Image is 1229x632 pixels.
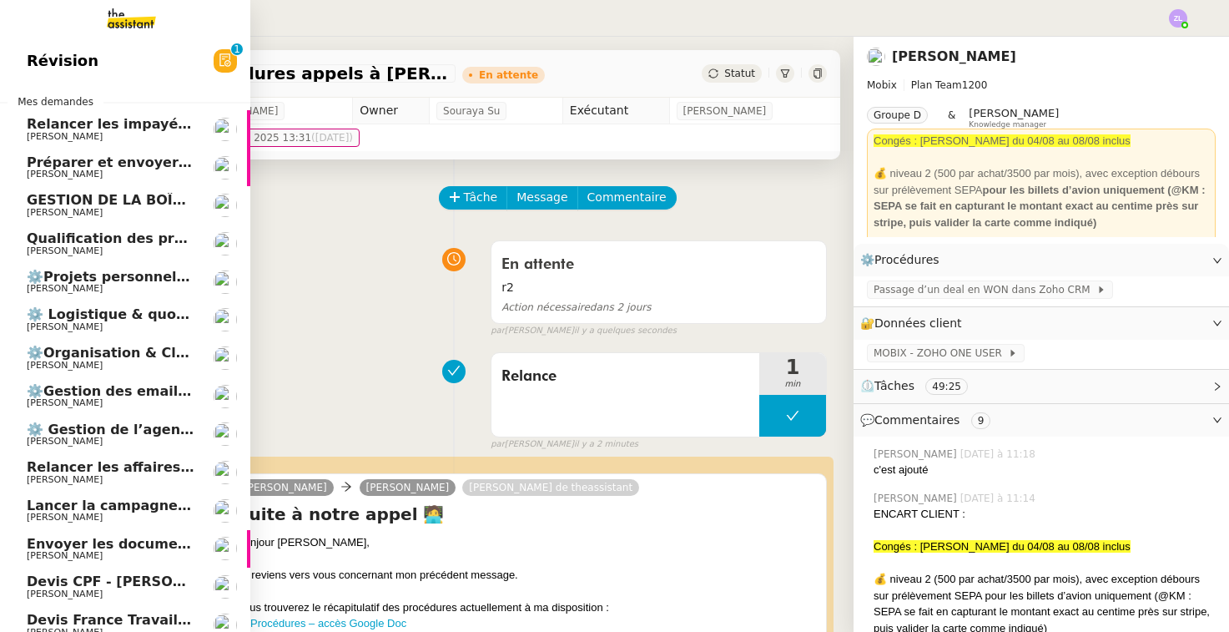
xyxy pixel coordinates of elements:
td: Owner [353,98,430,124]
small: [PERSON_NAME] [491,437,638,452]
img: users%2FvXkuctLX0wUbD4cA8OSk7KI5fra2%2Favatar%2F858bcb8a-9efe-43bf-b7a6-dc9f739d6e70 [214,156,237,179]
button: Commentaire [577,186,677,210]
span: il y a 2 minutes [574,437,638,452]
span: par [491,437,505,452]
span: lun. 28 juil. 2025 13:31 [195,129,353,146]
a: [PERSON_NAME] de theassistant [462,480,639,495]
span: [PERSON_NAME] [27,131,103,142]
div: c'est ajouté [874,462,1216,478]
span: [PERSON_NAME] [27,207,103,218]
span: 💬 [860,413,997,427]
a: Procédures – accès Google Doc [250,617,406,629]
span: Congés : [PERSON_NAME] du 04/08 au 08/08 inclus [874,540,1131,553]
p: 1 [234,43,240,58]
button: Tâche [439,186,508,210]
span: Plan Team [911,79,962,91]
span: Révision [27,48,98,73]
span: Procédures [874,253,939,266]
span: ⚙️ Logistique & quotidien [27,306,219,322]
span: 1200 [962,79,988,91]
span: ⚙️Gestion des emails & communication [27,383,322,399]
span: min [759,377,826,392]
strong: pour les billets d’avion uniquement (@KM : SEPA se fait en capturant le montant exact au centime ... [874,184,1205,229]
span: Action nécessaire [501,301,590,313]
img: users%2F0G3Vvnvi3TQv835PC6wL0iK4Q012%2Favatar%2F85e45ffa-4efd-43d5-9109-2e66efd3e965 [214,499,237,523]
span: false [491,345,518,358]
span: Données client [874,316,962,330]
span: Commentaires [874,413,960,427]
span: Message [516,188,567,207]
div: Je reviens vers vous concernant mon précédent message. [237,567,819,584]
span: Tâche [464,188,498,207]
img: users%2FLb8tVVcnxkNxES4cleXP4rKNCSJ2%2Favatar%2F2ff4be35-2167-49b6-8427-565bfd2dd78c [214,461,237,484]
span: [PERSON_NAME] [27,245,103,256]
span: & [948,107,955,129]
span: [PERSON_NAME] [27,589,103,599]
nz-badge-sup: 1 [231,43,243,55]
img: users%2FW4OQjB9BRtYK2an7yusO0WsYLsD3%2Favatar%2F28027066-518b-424c-8476-65f2e549ac29 [867,48,885,66]
img: users%2FrZ9hsAwvZndyAxvpJrwIinY54I42%2Favatar%2FChatGPT%20Image%201%20aou%CC%82t%202025%2C%2011_1... [214,385,237,408]
span: [DATE] à 11:18 [960,447,1039,462]
nz-tag: Groupe D [867,107,928,124]
span: [PERSON_NAME] [874,491,960,506]
div: 🔐Données client [854,307,1229,340]
span: ⚙️ Gestion de l’agenda [27,422,199,437]
span: MOBIX - ZOHO ONE USER [874,345,1008,362]
div: En attente [479,70,538,80]
img: users%2FvXkuctLX0wUbD4cA8OSk7KI5fra2%2Favatar%2F858bcb8a-9efe-43bf-b7a6-dc9f739d6e70 [214,232,237,255]
span: Envoyer les documents requis pour la formation [27,536,390,552]
span: 1 [759,357,826,377]
img: users%2FvXkuctLX0wUbD4cA8OSk7KI5fra2%2Favatar%2F858bcb8a-9efe-43bf-b7a6-dc9f739d6e70 [214,194,237,217]
span: [PERSON_NAME] [27,474,103,485]
nz-tag: 9 [971,412,991,429]
span: dans 2 jours [501,301,651,313]
span: il y a quelques secondes [574,324,677,338]
span: [PERSON_NAME] [27,550,103,561]
span: [PERSON_NAME] [27,436,103,447]
span: [DATE] à 11:14 [960,491,1039,506]
span: Souraya Su [443,103,500,119]
span: [PERSON_NAME] [969,107,1059,119]
span: Knowledge manager [969,120,1046,129]
a: [PERSON_NAME] [892,48,1016,64]
img: users%2FvXkuctLX0wUbD4cA8OSk7KI5fra2%2Favatar%2F858bcb8a-9efe-43bf-b7a6-dc9f739d6e70 [214,575,237,599]
span: Relancer les affaires de [PERSON_NAME] [27,459,333,475]
span: Passage d’un deal en WON dans Zoho CRM [874,281,1096,298]
span: Commentaire [587,188,667,207]
span: Congés : [PERSON_NAME] du 04/08 au 08/08 inclus [874,134,1131,147]
img: users%2FvXkuctLX0wUbD4cA8OSk7KI5fra2%2Favatar%2F858bcb8a-9efe-43bf-b7a6-dc9f739d6e70 [214,537,237,560]
span: [PERSON_NAME] [27,283,103,294]
img: svg [1169,9,1187,28]
span: r2 [501,278,816,297]
nz-tag: 49:25 [925,378,968,395]
h4: Suite à notre appel 🧑‍💻 [237,503,819,526]
div: ⚙️Procédures [854,244,1229,276]
span: En attente [501,257,574,272]
span: Devis CPF - [PERSON_NAME] [27,574,240,589]
button: Message [506,186,577,210]
img: users%2FrZ9hsAwvZndyAxvpJrwIinY54I42%2Favatar%2FChatGPT%20Image%201%20aou%CC%82t%202025%2C%2011_1... [214,422,237,446]
div: 💰 niveau 2 (500 par achat/3500 par mois), avec exception débours sur prélèvement SEPA [874,165,1209,230]
div: ⏲️Tâches 49:25 [854,370,1229,402]
span: 🔐 [860,314,969,333]
span: [PERSON_NAME] [683,103,767,119]
img: users%2FrZ9hsAwvZndyAxvpJrwIinY54I42%2Favatar%2FChatGPT%20Image%201%20aou%CC%82t%202025%2C%2011_1... [214,270,237,294]
span: ([DATE]) [311,132,353,144]
span: GESTION DE LA BOÎTE MAIL* - [DATE] * [27,192,317,208]
a: [PERSON_NAME] [237,480,334,495]
span: par [491,324,505,338]
span: false [491,233,518,246]
span: Tâches [874,379,914,392]
span: ⏲️ [860,379,982,392]
span: Statut [724,68,755,79]
img: users%2FrZ9hsAwvZndyAxvpJrwIinY54I42%2Favatar%2FChatGPT%20Image%201%20aou%CC%82t%202025%2C%2011_1... [214,308,237,331]
app-user-label: Knowledge manager [969,107,1059,129]
img: users%2F0G3Vvnvi3TQv835PC6wL0iK4Q012%2Favatar%2F85e45ffa-4efd-43d5-9109-2e66efd3e965 [214,118,237,141]
div: 💬Commentaires 9 [854,404,1229,437]
div: Bonjour [PERSON_NAME], [237,534,819,551]
span: Qualification des prospects entrants pour Solucoach- [DATE] [27,230,482,246]
div: 👉 [237,615,819,632]
span: Envoyer procédures appels à [PERSON_NAME] [87,65,449,82]
span: Relancer les impayés du premier semestre [27,116,348,132]
span: ⚙️ [860,250,947,270]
